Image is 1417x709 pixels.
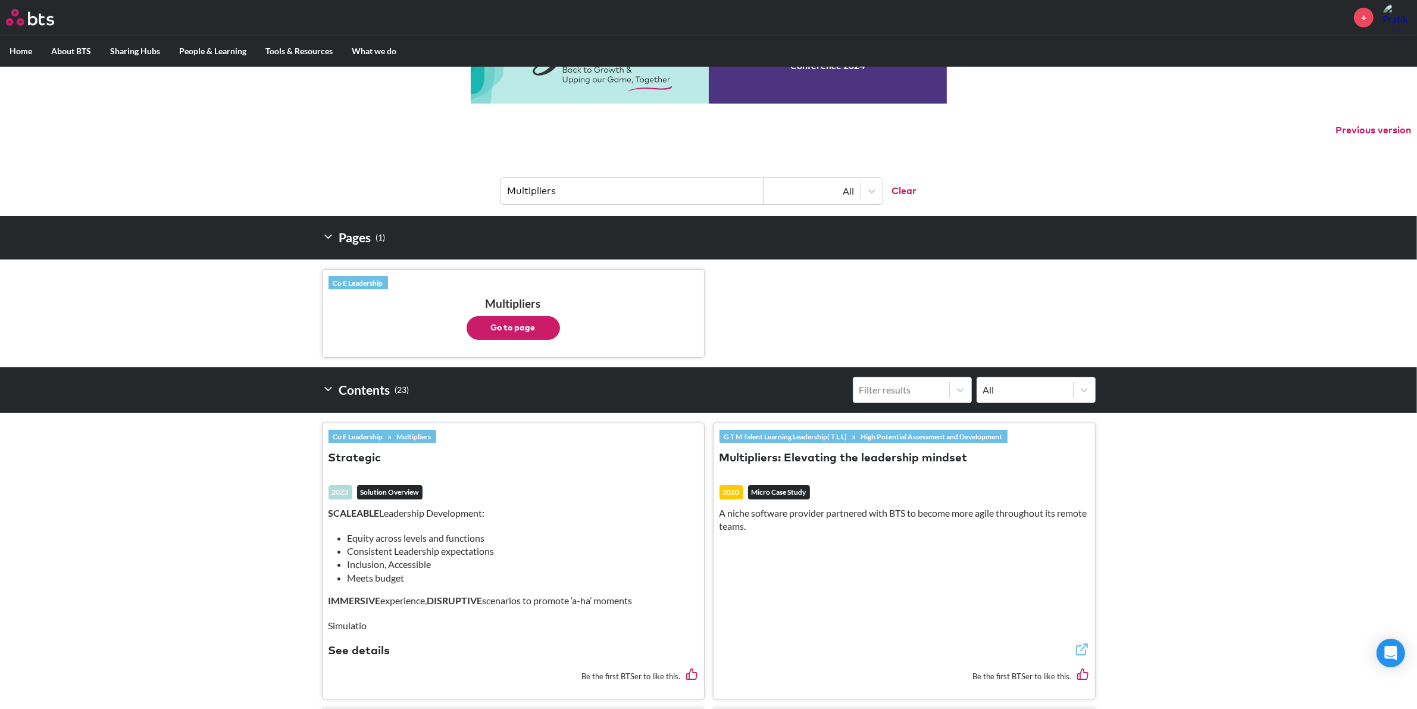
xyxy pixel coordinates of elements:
[376,230,386,246] small: ( 1 )
[1382,3,1411,32] img: Pratik Sabherwal
[329,644,390,660] button: See details
[501,178,764,204] input: Find contents, pages and demos...
[329,485,352,499] div: 2023
[329,619,698,632] p: Simulatio
[348,571,689,585] li: Meets budget
[720,451,968,467] button: Multipliers: Elevating the leadership mindset
[856,430,1008,443] a: High Potential Assessment and Development
[329,660,698,692] div: Be the first BTSer to like this.
[770,185,855,198] div: All
[859,383,943,396] div: Filter results
[329,451,381,467] button: Strategic
[720,507,1089,533] p: A niche software provider partnered with BTS to become more agile throughout its remote teams.
[101,36,170,67] label: Sharing Hubs
[1354,8,1374,27] a: +
[329,594,698,607] p: experience, scenarios to promote ‘a-ha’ moments
[357,485,423,499] em: Solution Overview
[1335,124,1411,137] button: Previous version
[6,9,76,26] a: Go home
[348,532,689,545] li: Equity across levels and functions
[329,507,380,519] strong: SCALEABLE
[348,558,689,571] li: Inclusion, Accessible
[329,296,698,340] h3: Multipliers
[720,430,1008,443] div: »
[329,430,388,443] a: Co E Leadership
[322,226,386,249] h2: Pages
[883,178,917,204] button: Clear
[1377,639,1405,667] div: Open Intercom Messenger
[1382,3,1411,32] a: Profile
[720,430,852,443] a: G T M Talent Learning Leadership( T L L)
[983,383,1067,396] div: All
[467,316,560,340] button: Go to page
[42,36,101,67] label: About BTS
[6,9,54,26] img: BTS Logo
[720,660,1089,692] div: Be the first BTSer to like this.
[329,507,698,520] p: Leadership Development:
[322,377,409,403] h2: Contents
[392,430,436,443] a: Multipliers
[1075,642,1089,660] a: External link
[256,36,342,67] label: Tools & Resources
[348,545,689,558] li: Consistent Leadership expectations
[720,485,743,499] div: 2020
[329,595,381,606] strong: IMMERSIVE
[427,595,483,606] strong: DISRUPTIVE
[329,430,436,443] div: »
[395,382,409,398] small: ( 23 )
[342,36,406,67] label: What we do
[748,485,810,499] em: Micro Case Study
[170,36,256,67] label: People & Learning
[329,276,388,289] a: Co E Leadership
